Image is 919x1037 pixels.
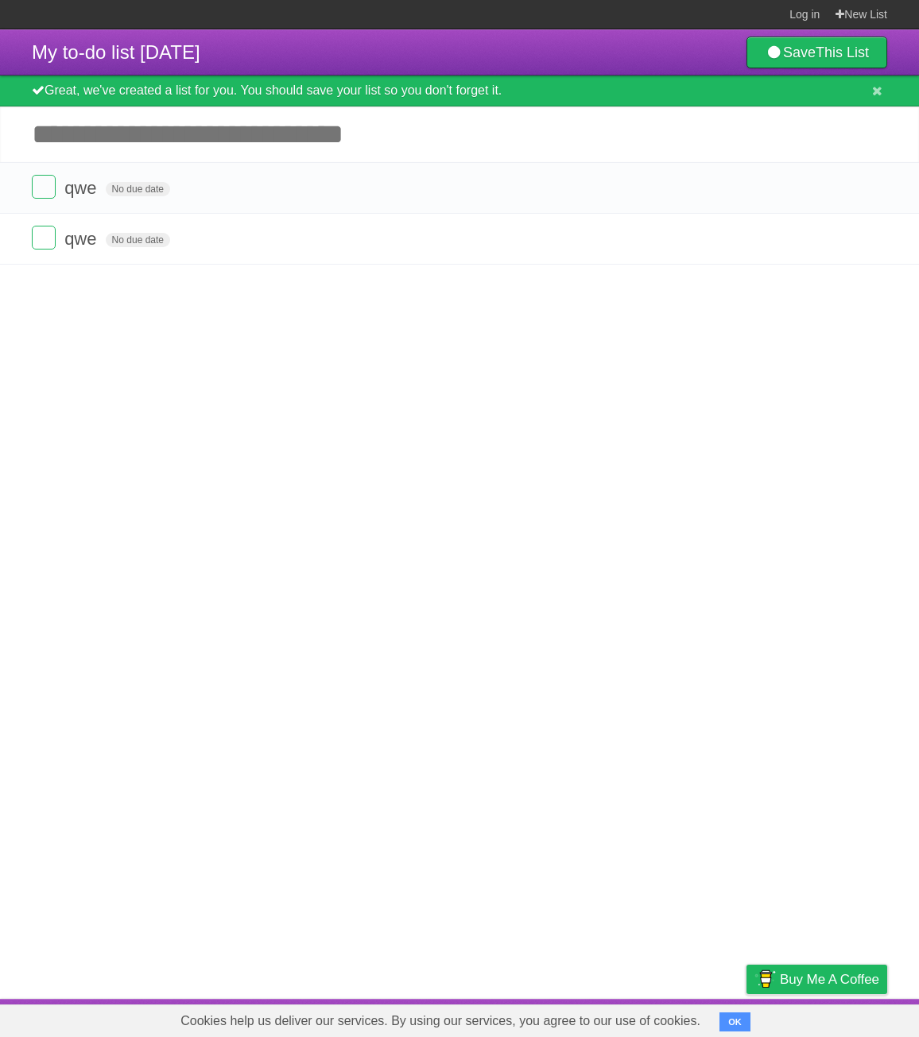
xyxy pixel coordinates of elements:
label: Done [32,175,56,199]
button: OK [719,1012,750,1031]
a: SaveThis List [746,37,887,68]
span: qwe [64,178,100,198]
a: Privacy [726,1003,767,1033]
span: Buy me a coffee [780,965,879,993]
span: No due date [106,233,170,247]
b: This List [816,44,869,60]
span: No due date [106,182,170,196]
a: About [535,1003,568,1033]
span: qwe [64,229,100,249]
span: My to-do list [DATE] [32,41,200,63]
label: Done [32,226,56,250]
img: Buy me a coffee [754,965,776,993]
a: Developers [587,1003,652,1033]
a: Suggest a feature [787,1003,887,1033]
a: Buy me a coffee [746,965,887,994]
span: Cookies help us deliver our services. By using our services, you agree to our use of cookies. [165,1005,716,1037]
a: Terms [672,1003,707,1033]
